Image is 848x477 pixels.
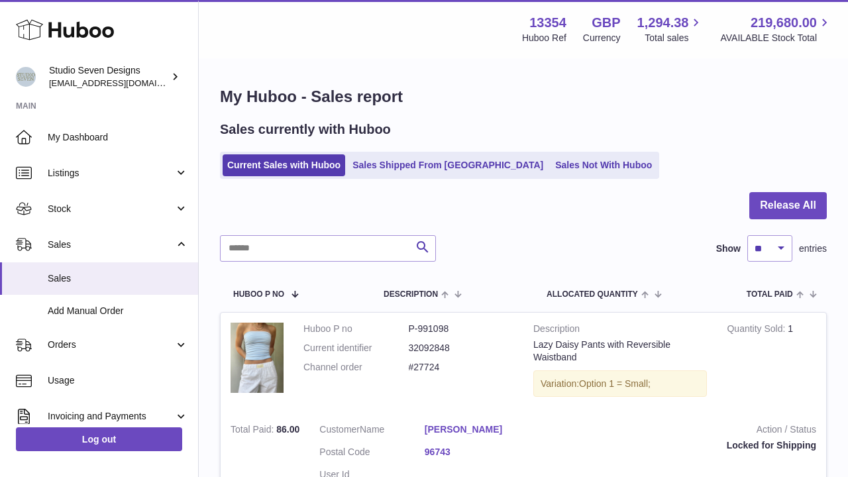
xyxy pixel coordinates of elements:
span: entries [799,242,827,255]
span: 219,680.00 [751,14,817,32]
span: Sales [48,238,174,251]
span: My Dashboard [48,131,188,144]
a: Sales Shipped From [GEOGRAPHIC_DATA] [348,154,548,176]
div: Variation: [533,370,707,397]
span: Sales [48,272,188,285]
span: Customer [319,424,360,435]
span: Add Manual Order [48,305,188,317]
span: Description [384,290,438,299]
dt: Huboo P no [303,323,409,335]
span: 86.00 [276,424,299,435]
h1: My Huboo - Sales report [220,86,827,107]
a: [PERSON_NAME] [425,423,530,436]
dd: P-991098 [409,323,514,335]
dd: 32092848 [409,342,514,354]
a: 96743 [425,446,530,458]
button: Release All [749,192,827,219]
span: Option 1 = Small; [579,378,651,389]
td: 1 [717,313,826,414]
a: 1,294.38 Total sales [637,14,704,44]
span: Orders [48,339,174,351]
div: Studio Seven Designs [49,64,168,89]
div: Locked for Shipping [549,439,816,452]
a: 219,680.00 AVAILABLE Stock Total [720,14,832,44]
span: Listings [48,167,174,180]
span: ALLOCATED Quantity [547,290,638,299]
strong: GBP [592,14,620,32]
div: Currency [583,32,621,44]
div: Huboo Ref [522,32,566,44]
span: Huboo P no [233,290,284,299]
span: Invoicing and Payments [48,410,174,423]
span: [EMAIL_ADDRESS][DOMAIN_NAME] [49,78,195,88]
a: Current Sales with Huboo [223,154,345,176]
dt: Postal Code [319,446,425,462]
dt: Current identifier [303,342,409,354]
dt: Channel order [303,361,409,374]
strong: Quantity Sold [727,323,788,337]
label: Show [716,242,741,255]
a: Sales Not With Huboo [551,154,657,176]
strong: Total Paid [231,424,276,438]
h2: Sales currently with Huboo [220,121,391,138]
span: Usage [48,374,188,387]
img: F9B70C03-3D69-42B0-BD0F-75A7B24DF086_1_105_c.jpg [231,323,284,394]
span: 1,294.38 [637,14,689,32]
a: Log out [16,427,182,451]
span: Total sales [645,32,704,44]
img: contact.studiosevendesigns@gmail.com [16,67,36,87]
div: Lazy Daisy Pants with Reversible Waistband [533,339,707,364]
strong: 13354 [529,14,566,32]
span: Stock [48,203,174,215]
span: Total paid [747,290,793,299]
dd: #27724 [409,361,514,374]
strong: Description [533,323,707,339]
dt: Name [319,423,425,439]
span: AVAILABLE Stock Total [720,32,832,44]
strong: Action / Status [549,423,816,439]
